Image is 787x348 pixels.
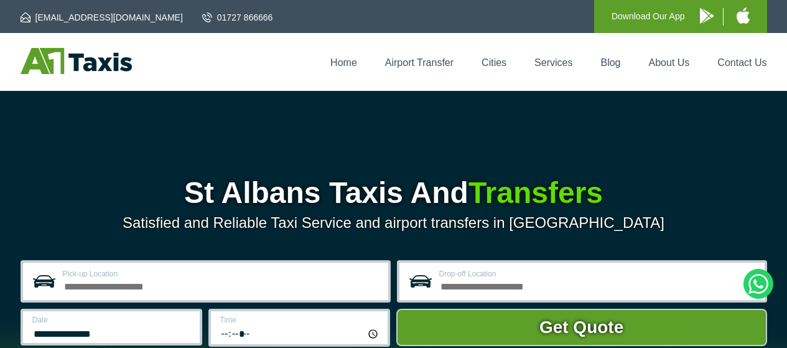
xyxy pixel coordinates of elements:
a: Airport Transfer [385,57,454,68]
label: Date [32,316,192,324]
a: Services [534,57,572,68]
a: 01727 866666 [202,11,273,24]
span: Transfers [468,176,603,209]
p: Satisfied and Reliable Taxi Service and airport transfers in [GEOGRAPHIC_DATA] [21,214,767,232]
h1: St Albans Taxis And [21,178,767,208]
img: A1 Taxis St Albans LTD [21,48,132,74]
label: Drop-off Location [439,270,757,278]
label: Time [220,316,380,324]
a: Contact Us [717,57,766,68]
a: About Us [649,57,690,68]
a: [EMAIL_ADDRESS][DOMAIN_NAME] [21,11,183,24]
p: Download Our App [612,9,685,24]
a: Blog [600,57,620,68]
a: Home [330,57,357,68]
img: A1 Taxis Android App [700,8,714,24]
a: Cities [482,57,506,68]
img: A1 Taxis iPhone App [737,7,750,24]
button: Get Quote [396,309,767,346]
label: Pick-up Location [63,270,381,278]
